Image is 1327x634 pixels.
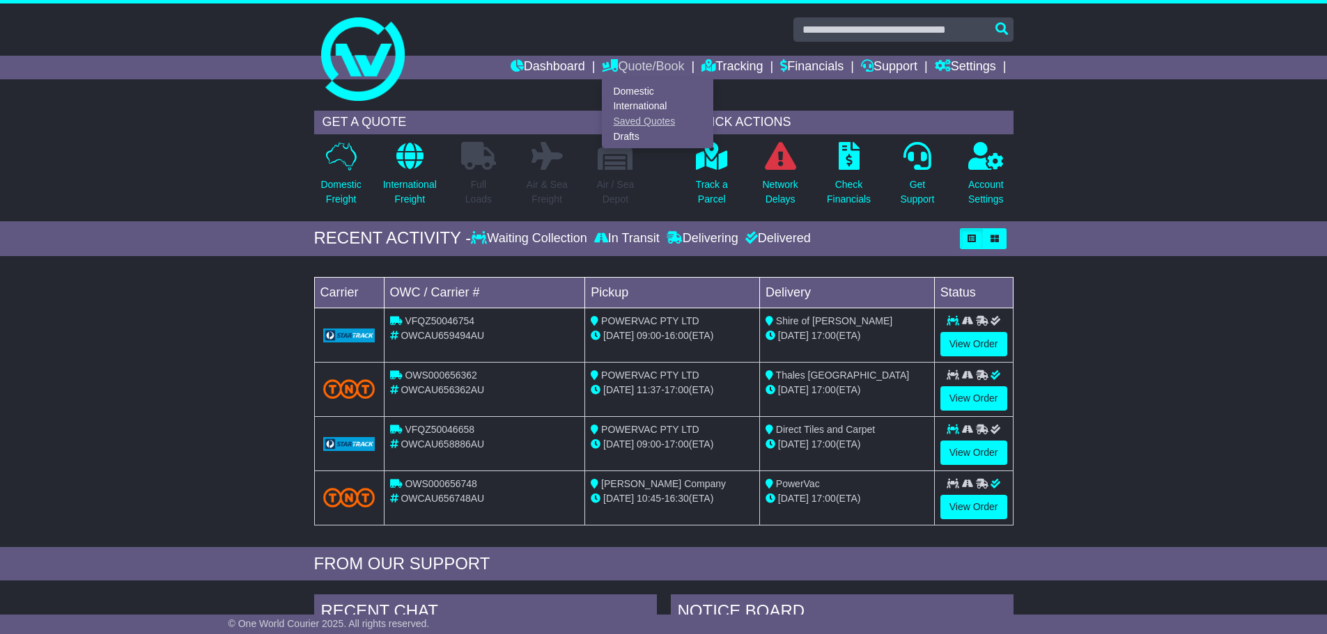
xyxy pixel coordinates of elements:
span: [DATE] [603,330,634,341]
span: © One World Courier 2025. All rights reserved. [228,618,430,629]
a: Tracking [701,56,763,79]
span: VFQZ50046658 [405,424,474,435]
a: Drafts [603,129,713,144]
div: Delivering [663,231,742,246]
a: InternationalFreight [382,141,437,214]
div: - (ETA) [591,491,754,506]
div: Delivered [742,231,811,246]
a: Track aParcel [695,141,729,214]
span: [DATE] [603,438,634,450]
span: 16:00 [665,330,689,341]
span: PowerVac [776,478,820,489]
a: View Order [940,441,1007,465]
a: NetworkDelays [761,141,798,214]
span: 09:00 [637,330,661,341]
td: Pickup [585,277,760,308]
div: - (ETA) [591,328,754,343]
a: DomesticFreight [320,141,362,214]
span: [DATE] [778,438,809,450]
span: POWERVAC PTY LTD [601,315,699,326]
span: 17:00 [812,384,836,395]
span: [DATE] [603,384,634,395]
span: 17:00 [812,438,836,450]
div: Quote/Book [602,79,713,148]
p: Account Settings [968,177,1004,207]
span: 17:00 [665,384,689,395]
p: Domestic Freight [320,177,361,207]
p: Get Support [900,177,934,207]
a: Dashboard [511,56,585,79]
img: GetCarrierServiceLogo [323,328,375,342]
div: FROM OUR SUPPORT [314,554,1014,574]
div: RECENT ACTIVITY - [314,228,472,248]
span: 17:00 [665,438,689,450]
img: TNT_Domestic.png [323,379,375,398]
div: QUICK ACTIONS [685,111,1014,134]
span: 17:00 [812,330,836,341]
span: Direct Tiles and Carpet [776,424,875,435]
img: GetCarrierServiceLogo [323,437,375,451]
a: View Order [940,332,1007,356]
p: Check Financials [827,177,871,207]
span: VFQZ50046754 [405,315,474,326]
span: OWCAU658886AU [401,438,484,450]
a: View Order [940,495,1007,519]
span: [DATE] [778,384,809,395]
div: NOTICE BOARD [671,594,1014,632]
div: GET A QUOTE [314,111,643,134]
span: 16:30 [665,493,689,504]
div: (ETA) [766,437,929,452]
div: - (ETA) [591,437,754,452]
p: Track a Parcel [696,177,728,207]
span: OWCAU656362AU [401,384,484,395]
span: [DATE] [778,330,809,341]
p: Full Loads [461,177,496,207]
div: Waiting Collection [471,231,590,246]
div: (ETA) [766,328,929,343]
td: Delivery [759,277,934,308]
a: Settings [935,56,996,79]
span: [PERSON_NAME] Company [601,478,726,489]
p: Air / Sea Depot [597,177,635,207]
a: CheckFinancials [826,141,871,214]
img: TNT_Domestic.png [323,488,375,507]
div: RECENT CHAT [314,594,657,632]
span: 11:37 [637,384,661,395]
div: In Transit [591,231,663,246]
div: (ETA) [766,383,929,397]
span: [DATE] [778,493,809,504]
span: OWS000656362 [405,370,477,381]
p: International Freight [383,177,437,207]
span: [DATE] [603,493,634,504]
div: (ETA) [766,491,929,506]
a: Support [861,56,917,79]
span: POWERVAC PTY LTD [601,370,699,381]
span: OWCAU659494AU [401,330,484,341]
p: Air & Sea Freight [527,177,568,207]
span: POWERVAC PTY LTD [601,424,699,435]
a: AccountSettings [968,141,1004,214]
td: Carrier [314,277,384,308]
td: Status [934,277,1013,308]
p: Network Delays [762,177,798,207]
span: OWCAU656748AU [401,493,484,504]
span: Thales [GEOGRAPHIC_DATA] [776,370,910,381]
a: View Order [940,386,1007,411]
a: Quote/Book [602,56,684,79]
span: 10:45 [637,493,661,504]
a: Saved Quotes [603,114,713,129]
a: GetSupport [899,141,935,214]
a: International [603,99,713,114]
div: - (ETA) [591,383,754,397]
a: Domestic [603,84,713,99]
a: Financials [780,56,844,79]
span: 09:00 [637,438,661,450]
td: OWC / Carrier # [384,277,585,308]
span: OWS000656748 [405,478,477,489]
span: Shire of [PERSON_NAME] [776,315,892,326]
span: 17:00 [812,493,836,504]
